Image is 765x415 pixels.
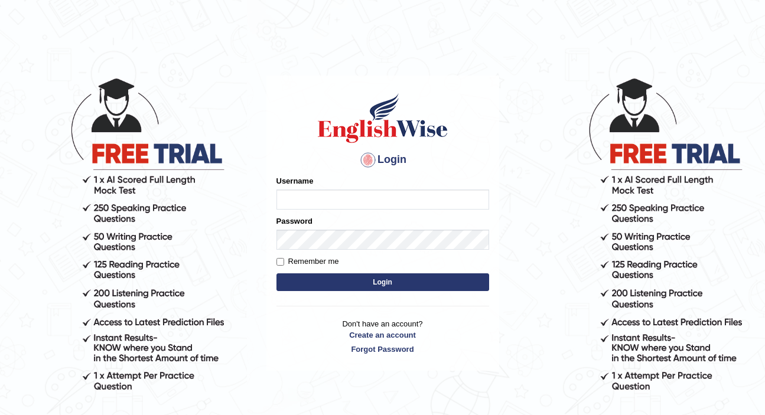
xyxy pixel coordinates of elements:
button: Login [276,273,489,291]
img: Logo of English Wise sign in for intelligent practice with AI [315,92,450,145]
a: Forgot Password [276,344,489,355]
label: Remember me [276,256,339,267]
label: Username [276,175,314,187]
a: Create an account [276,329,489,341]
p: Don't have an account? [276,318,489,355]
input: Remember me [276,258,284,266]
label: Password [276,215,312,227]
h4: Login [276,151,489,169]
